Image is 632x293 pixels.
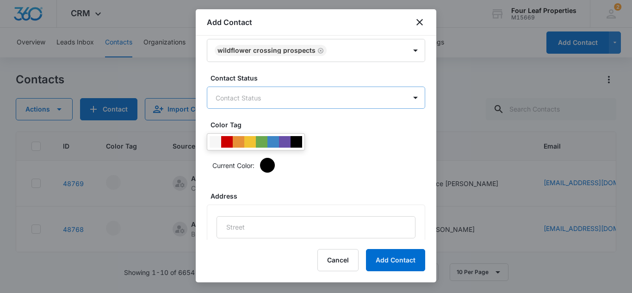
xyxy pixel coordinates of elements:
div: #3d85c6 [267,136,279,148]
div: #000000 [291,136,302,148]
button: Add Contact [366,249,425,271]
p: Current Color: [212,161,254,170]
button: Cancel [317,249,359,271]
button: close [414,17,425,28]
div: #F6F6F6 [210,136,221,148]
div: Remove Wildflower Crossing Prospects [316,47,324,54]
h1: Add Contact [207,17,252,28]
div: #CC0000 [221,136,233,148]
label: Address [211,191,429,201]
div: #6aa84f [256,136,267,148]
div: #674ea7 [279,136,291,148]
div: #f1c232 [244,136,256,148]
div: Wildflower Crossing Prospects [217,47,316,54]
label: Color Tag [211,120,429,130]
div: #e69138 [233,136,244,148]
label: Contact Status [211,73,429,83]
input: Street [217,216,415,238]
